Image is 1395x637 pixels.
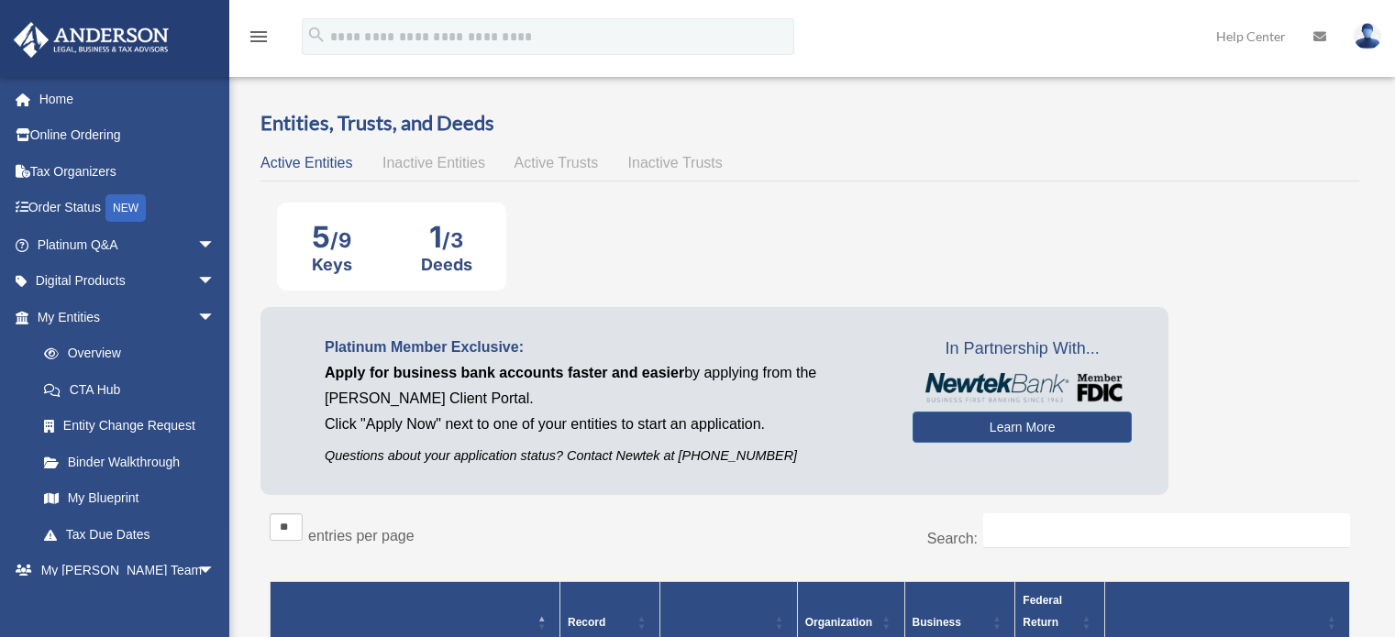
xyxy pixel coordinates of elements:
i: search [306,25,327,45]
span: Inactive Trusts [628,155,723,170]
a: Tax Organizers [13,153,243,190]
label: entries per page [308,528,415,544]
a: Digital Productsarrow_drop_down [13,263,243,300]
span: In Partnership With... [913,335,1132,364]
a: My Blueprint [26,480,234,517]
span: Active Entities [260,155,352,170]
a: My [PERSON_NAME] Teamarrow_drop_down [13,553,243,589]
a: My Entitiesarrow_drop_down [13,299,234,335]
span: arrow_drop_down [197,553,234,590]
div: Deeds [421,255,472,274]
div: Keys [312,255,352,274]
div: NEW [105,194,146,222]
a: Entity Change Request [26,408,234,445]
span: Active Trusts [515,155,599,170]
span: /9 [330,228,351,252]
a: Binder Walkthrough [26,444,234,480]
span: Apply for business bank accounts faster and easier [325,365,684,380]
img: NewtekBankLogoSM.png [922,373,1123,402]
span: arrow_drop_down [197,226,234,264]
a: Overview [26,335,225,372]
h3: Entities, Trusts, and Deeds [260,109,1359,137]
span: Inactive Entities [382,155,485,170]
span: arrow_drop_down [197,299,234,336]
a: Learn More [913,412,1132,443]
a: Order StatusNEW [13,190,243,227]
a: Platinum Q&Aarrow_drop_down [13,226,243,263]
p: by applying from the [PERSON_NAME] Client Portal. [325,360,885,412]
img: Anderson Advisors Platinum Portal [8,22,174,58]
img: User Pic [1354,23,1381,49]
p: Platinum Member Exclusive: [325,335,885,360]
label: Search: [927,531,978,546]
span: arrow_drop_down [197,263,234,301]
a: CTA Hub [26,371,234,408]
a: Home [13,81,243,117]
span: /3 [442,228,463,252]
p: Questions about your application status? Contact Newtek at [PHONE_NUMBER] [325,445,885,467]
a: Tax Due Dates [26,516,234,553]
i: menu [248,26,270,48]
a: Online Ordering [13,117,243,154]
div: 5 [312,219,352,255]
div: 1 [421,219,472,255]
p: Click "Apply Now" next to one of your entities to start an application. [325,412,885,437]
a: menu [248,32,270,48]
